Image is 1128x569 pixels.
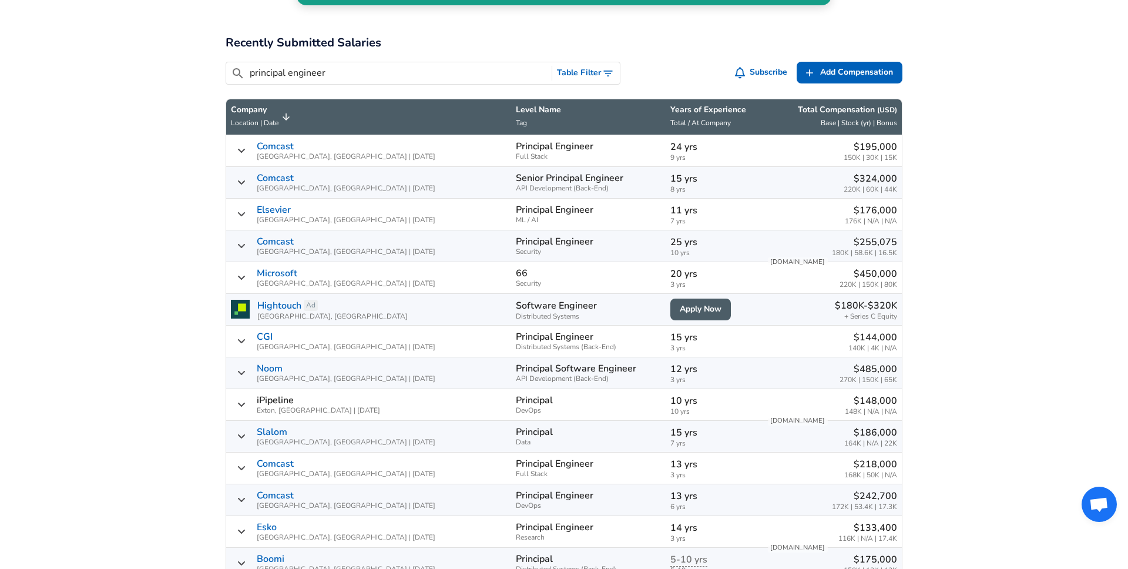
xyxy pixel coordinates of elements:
[516,173,623,183] p: Senior Principal Engineer
[845,203,897,217] p: $176,000
[670,104,757,116] p: Years of Experience
[257,343,435,351] span: [GEOGRAPHIC_DATA], [GEOGRAPHIC_DATA] | [DATE]
[670,267,757,281] p: 20 yrs
[670,154,757,162] span: 9 yrs
[845,394,897,408] p: $148,000
[670,521,757,535] p: 14 yrs
[516,299,661,313] p: Software Engineer
[821,118,897,128] span: Base | Stock (yr) | Bonus
[516,236,593,247] p: Principal Engineer
[257,427,287,437] a: Slalom
[832,503,897,511] span: 172K | 53.4K | 17.3K
[840,281,897,289] span: 220K | 150K | 80K
[670,330,757,344] p: 15 yrs
[257,236,294,247] a: Comcast
[670,553,707,567] span: years at company for this data point is hidden until there are more submissions. Submit your sala...
[516,280,661,287] span: Security
[516,407,661,414] span: DevOps
[832,249,897,257] span: 180K | 58.6K | 16.5K
[670,299,731,320] a: Apply Now
[257,470,435,478] span: [GEOGRAPHIC_DATA], [GEOGRAPHIC_DATA] | [DATE]
[516,395,553,406] p: Principal
[844,426,897,440] p: $186,000
[257,534,435,541] span: [GEOGRAPHIC_DATA], [GEOGRAPHIC_DATA] | [DATE]
[670,118,731,128] span: Total / At Company
[231,118,278,128] span: Location | Date
[844,553,897,567] p: $175,000
[516,439,661,446] span: Data
[845,217,897,225] span: 176K | N/A | N/A
[516,554,553,564] p: Principal
[257,502,435,510] span: [GEOGRAPHIC_DATA], [GEOGRAPHIC_DATA] | [DATE]
[231,104,294,130] span: CompanyLocation | Date
[257,153,435,160] span: [GEOGRAPHIC_DATA], [GEOGRAPHIC_DATA] | [DATE]
[257,375,435,383] span: [GEOGRAPHIC_DATA], [GEOGRAPHIC_DATA] | [DATE]
[516,470,661,478] span: Full Stack
[670,217,757,225] span: 7 yrs
[257,313,408,320] span: [GEOGRAPHIC_DATA], [GEOGRAPHIC_DATA]
[231,300,250,319] img: hightouchlogo.png
[304,300,318,311] a: Ad
[516,332,593,342] p: Principal Engineer
[844,186,897,193] span: 220K | 60K | 44K
[832,489,897,503] p: $242,700
[670,281,757,289] span: 3 yrs
[257,205,291,215] a: Elsevier
[844,313,897,320] span: + Series C Equity
[767,104,897,130] span: Total Compensation (USD) Base | Stock (yr) | Bonus
[832,235,897,249] p: $255,075
[516,153,661,160] span: Full Stack
[838,535,897,543] span: 116K | N/A | 17.4K
[516,313,661,320] span: Distributed Systems
[516,363,636,374] p: Principal Software Engineer
[844,440,897,447] span: 164K | N/A | 22K
[670,471,757,479] span: 3 yrs
[516,185,661,192] span: API Development (Back-End)
[516,248,661,256] span: Security
[877,105,897,115] button: (USD)
[231,104,278,116] p: Company
[670,440,757,447] span: 7 yrs
[516,427,553,437] p: Principal
[670,235,757,249] p: 25 yrs
[840,376,897,384] span: 270K | 150K | 65K
[670,489,757,503] p: 13 yrs
[670,535,757,543] span: 3 yrs
[257,407,380,414] span: Exton, [GEOGRAPHIC_DATA] | [DATE]
[670,426,757,440] p: 15 yrs
[840,267,897,281] p: $450,000
[257,554,284,564] a: Boomi
[552,62,620,84] button: Toggle Search Filters
[257,280,435,287] span: [GEOGRAPHIC_DATA], [GEOGRAPHIC_DATA] | [DATE]
[844,457,897,471] p: $218,000
[257,216,435,224] span: [GEOGRAPHIC_DATA], [GEOGRAPHIC_DATA] | [DATE]
[835,299,897,313] p: $180K-$320K
[670,344,757,352] span: 3 yrs
[670,376,757,384] span: 3 yrs
[844,140,897,154] p: $195,000
[797,62,902,83] a: Add Compensation
[670,186,757,193] span: 8 yrs
[257,173,294,183] a: Comcast
[516,118,527,128] span: Tag
[844,172,897,186] p: $324,000
[670,140,757,154] p: 24 yrs
[1082,487,1117,522] div: Open chat
[257,439,435,446] span: [GEOGRAPHIC_DATA], [GEOGRAPHIC_DATA] | [DATE]
[257,395,294,406] p: iPipeline
[516,522,593,533] p: Principal Engineer
[257,332,273,342] a: CGI
[670,172,757,186] p: 15 yrs
[250,66,547,81] input: Search City, Tag, Etc
[670,503,757,511] span: 6 yrs
[844,154,897,162] span: 150K | 30K | 15K
[733,62,793,83] button: Subscribe
[670,249,757,257] span: 10 yrs
[516,534,661,541] span: Research
[670,394,757,408] p: 10 yrs
[516,141,593,152] p: Principal Engineer
[257,141,294,152] a: Comcast
[840,362,897,376] p: $485,000
[798,104,897,116] p: Total Compensation
[516,458,593,469] p: Principal Engineer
